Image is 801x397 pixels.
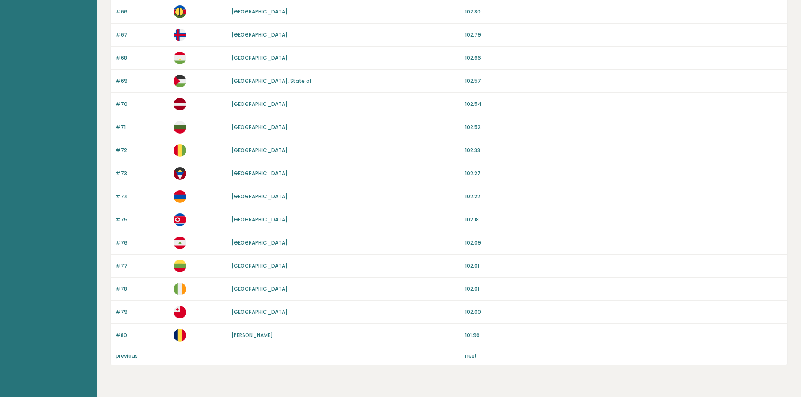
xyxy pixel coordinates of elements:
[465,216,782,223] p: 102.18
[174,167,186,180] img: ag.svg
[465,100,782,108] p: 102.54
[116,31,169,39] p: #67
[116,285,169,293] p: #78
[231,31,288,38] a: [GEOGRAPHIC_DATA]
[116,216,169,223] p: #75
[174,75,186,87] img: ps.svg
[231,54,288,61] a: [GEOGRAPHIC_DATA]
[231,239,288,246] a: [GEOGRAPHIC_DATA]
[231,170,288,177] a: [GEOGRAPHIC_DATA]
[231,124,288,131] a: [GEOGRAPHIC_DATA]
[174,121,186,134] img: bg.svg
[116,331,169,339] p: #80
[116,8,169,16] p: #66
[174,329,186,342] img: td.svg
[116,124,169,131] p: #71
[116,147,169,154] p: #72
[116,352,138,359] a: previous
[116,170,169,177] p: #73
[174,98,186,110] img: lv.svg
[465,124,782,131] p: 102.52
[231,216,288,223] a: [GEOGRAPHIC_DATA]
[116,100,169,108] p: #70
[116,54,169,62] p: #68
[465,239,782,247] p: 102.09
[465,193,782,200] p: 102.22
[465,262,782,270] p: 102.01
[231,100,288,108] a: [GEOGRAPHIC_DATA]
[231,308,288,315] a: [GEOGRAPHIC_DATA]
[231,77,312,84] a: [GEOGRAPHIC_DATA], State of
[116,308,169,316] p: #79
[465,285,782,293] p: 102.01
[231,8,288,15] a: [GEOGRAPHIC_DATA]
[174,237,186,249] img: lb.svg
[231,262,288,269] a: [GEOGRAPHIC_DATA]
[231,285,288,292] a: [GEOGRAPHIC_DATA]
[465,170,782,177] p: 102.27
[174,283,186,295] img: ie.svg
[116,77,169,85] p: #69
[465,77,782,85] p: 102.57
[116,193,169,200] p: #74
[465,308,782,316] p: 102.00
[174,52,186,64] img: tj.svg
[465,31,782,39] p: 102.79
[174,213,186,226] img: kp.svg
[231,147,288,154] a: [GEOGRAPHIC_DATA]
[231,331,273,339] a: [PERSON_NAME]
[116,262,169,270] p: #77
[465,147,782,154] p: 102.33
[174,5,186,18] img: nc.svg
[174,306,186,318] img: to.svg
[465,54,782,62] p: 102.66
[465,8,782,16] p: 102.80
[116,239,169,247] p: #76
[174,144,186,157] img: gn.svg
[465,331,782,339] p: 101.96
[174,29,186,41] img: fo.svg
[231,193,288,200] a: [GEOGRAPHIC_DATA]
[174,260,186,272] img: lt.svg
[174,190,186,203] img: am.svg
[465,352,477,359] a: next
